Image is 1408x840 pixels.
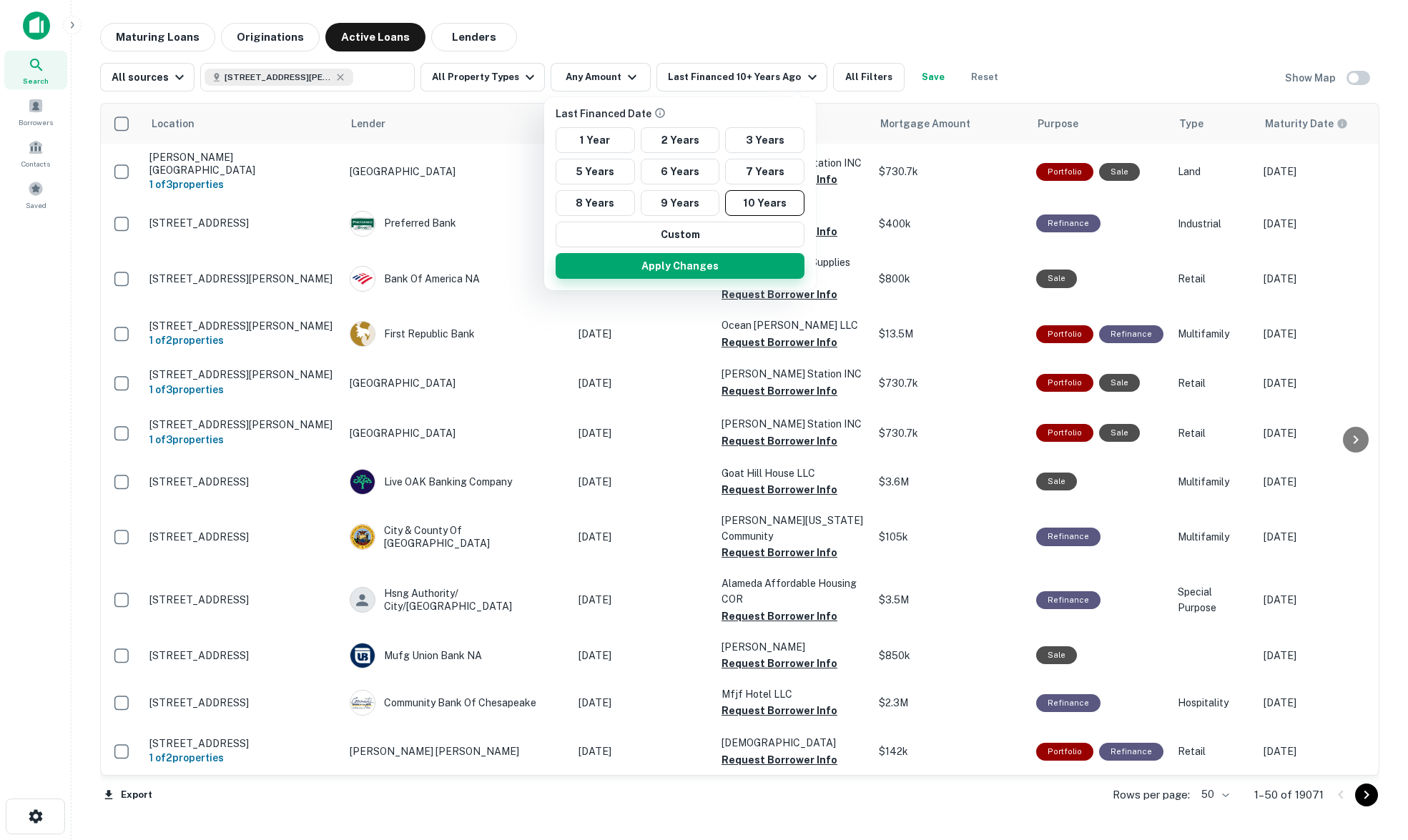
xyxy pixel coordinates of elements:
button: 3 Years [725,127,804,153]
button: 9 Years [641,190,720,216]
button: Apply Changes [556,253,804,279]
button: 7 Years [725,159,804,184]
svg: Find loans based on the last time they were sold or refinanced. [654,107,666,119]
button: 5 Years [556,159,635,184]
button: 10 Years [725,190,804,216]
button: 8 Years [556,190,635,216]
button: 6 Years [641,159,720,184]
button: Custom [556,222,804,247]
iframe: Chat Widget [1336,726,1408,794]
button: 2 Years [641,127,720,153]
p: Last Financed Date [556,106,810,122]
button: 1 Year [556,127,635,153]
